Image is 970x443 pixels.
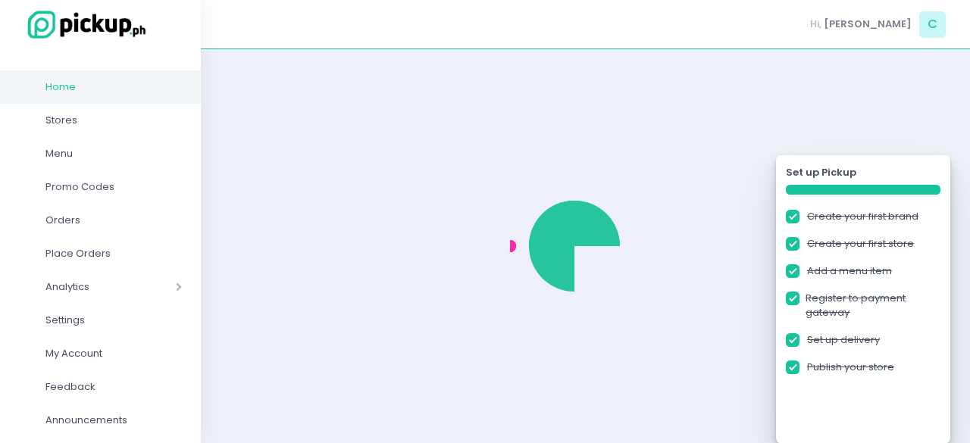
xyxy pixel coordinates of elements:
[807,209,918,224] a: Create your first brand
[919,11,946,38] span: C
[807,360,894,375] a: Publish your store
[45,377,182,397] span: Feedback
[45,244,182,264] span: Place Orders
[807,264,892,279] a: Add a menu item
[806,291,940,320] a: Register to payment gateway
[824,17,912,32] span: [PERSON_NAME]
[45,111,182,130] span: Stores
[807,236,914,251] a: Create your first store
[45,344,182,363] span: My Account
[45,277,133,297] span: Analytics
[45,77,182,97] span: Home
[45,177,182,197] span: Promo Codes
[45,410,182,430] span: Announcements
[19,8,148,41] img: logo
[45,310,182,330] span: Settings
[45,211,182,230] span: Orders
[786,165,856,180] strong: Set up Pickup
[810,17,821,32] span: Hi,
[45,144,182,164] span: Menu
[807,332,880,348] a: Set up delivery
